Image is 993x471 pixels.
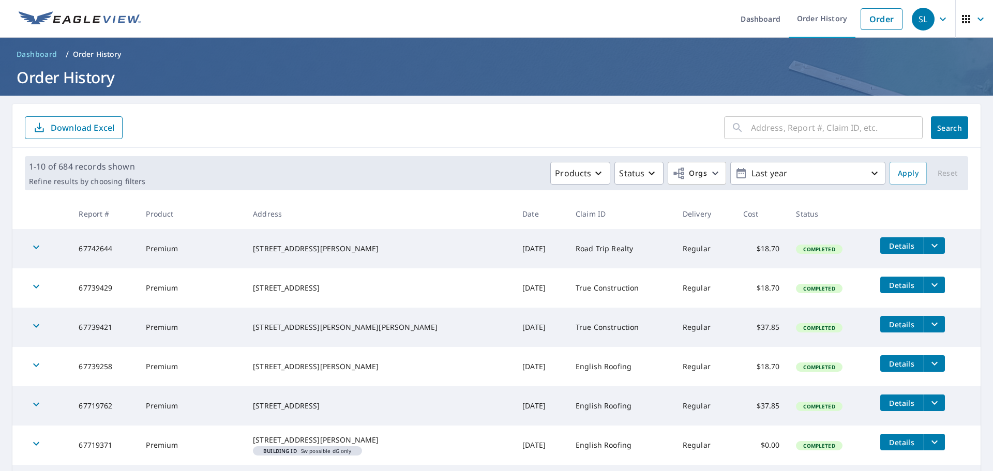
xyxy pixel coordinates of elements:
button: Download Excel [25,116,123,139]
td: [DATE] [514,229,567,268]
td: 67719371 [70,426,138,465]
span: Completed [797,324,841,331]
td: Regular [674,347,735,386]
div: SL [912,8,935,31]
span: Completed [797,285,841,292]
td: [DATE] [514,268,567,308]
th: Product [138,199,245,229]
td: Regular [674,268,735,308]
span: Search [939,123,960,133]
td: Premium [138,386,245,426]
li: / [66,48,69,60]
button: detailsBtn-67742644 [880,237,924,254]
td: Regular [674,386,735,426]
td: 67719762 [70,386,138,426]
span: Details [886,359,917,369]
button: detailsBtn-67719762 [880,394,924,411]
td: [DATE] [514,308,567,347]
span: Details [886,437,917,447]
button: filesDropdownBtn-67742644 [924,237,945,254]
td: [DATE] [514,347,567,386]
p: Products [555,167,591,179]
button: filesDropdownBtn-67719762 [924,394,945,411]
button: detailsBtn-67739258 [880,355,924,372]
img: EV Logo [19,11,141,27]
button: detailsBtn-67739421 [880,316,924,332]
span: Completed [797,442,841,449]
td: 67739429 [70,268,138,308]
th: Status [788,199,871,229]
th: Cost [735,199,788,229]
td: Road Trip Realty [567,229,674,268]
div: [STREET_ADDRESS][PERSON_NAME][PERSON_NAME] [253,322,506,332]
td: 67739421 [70,308,138,347]
div: [STREET_ADDRESS][PERSON_NAME] [253,244,506,254]
td: $37.85 [735,308,788,347]
span: Completed [797,363,841,371]
td: Premium [138,268,245,308]
td: $18.70 [735,229,788,268]
div: [STREET_ADDRESS][PERSON_NAME] [253,435,506,445]
a: Dashboard [12,46,62,63]
th: Address [245,199,514,229]
p: Order History [73,49,122,59]
span: Sw possible dG only [257,448,358,453]
p: Last year [747,164,868,183]
td: $37.85 [735,386,788,426]
td: $18.70 [735,268,788,308]
button: Status [614,162,664,185]
nav: breadcrumb [12,46,981,63]
td: Regular [674,229,735,268]
span: Details [886,398,917,408]
td: 67739258 [70,347,138,386]
th: Claim ID [567,199,674,229]
h1: Order History [12,67,981,88]
td: English Roofing [567,347,674,386]
button: Apply [890,162,927,185]
p: Status [619,167,644,179]
td: $0.00 [735,426,788,465]
td: True Construction [567,268,674,308]
a: Order [861,8,902,30]
td: $18.70 [735,347,788,386]
span: Dashboard [17,49,57,59]
button: Search [931,116,968,139]
button: detailsBtn-67739429 [880,277,924,293]
td: Regular [674,426,735,465]
button: filesDropdownBtn-67739429 [924,277,945,293]
td: English Roofing [567,386,674,426]
td: True Construction [567,308,674,347]
td: Regular [674,308,735,347]
span: Details [886,241,917,251]
button: filesDropdownBtn-67719371 [924,434,945,450]
td: Premium [138,308,245,347]
span: Details [886,320,917,329]
span: Apply [898,167,919,180]
button: detailsBtn-67719371 [880,434,924,450]
td: [DATE] [514,426,567,465]
em: Building ID [263,448,297,453]
button: Last year [730,162,885,185]
td: English Roofing [567,426,674,465]
div: [STREET_ADDRESS][PERSON_NAME] [253,361,506,372]
td: Premium [138,347,245,386]
td: Premium [138,229,245,268]
p: Download Excel [51,122,114,133]
span: Orgs [672,167,707,180]
p: 1-10 of 684 records shown [29,160,145,173]
div: [STREET_ADDRESS] [253,401,506,411]
td: Premium [138,426,245,465]
p: Refine results by choosing filters [29,177,145,186]
td: [DATE] [514,386,567,426]
th: Report # [70,199,138,229]
button: filesDropdownBtn-67739258 [924,355,945,372]
span: Completed [797,403,841,410]
td: 67742644 [70,229,138,268]
span: Completed [797,246,841,253]
input: Address, Report #, Claim ID, etc. [751,113,923,142]
button: Products [550,162,610,185]
th: Date [514,199,567,229]
div: [STREET_ADDRESS] [253,283,506,293]
span: Details [886,280,917,290]
button: Orgs [668,162,726,185]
